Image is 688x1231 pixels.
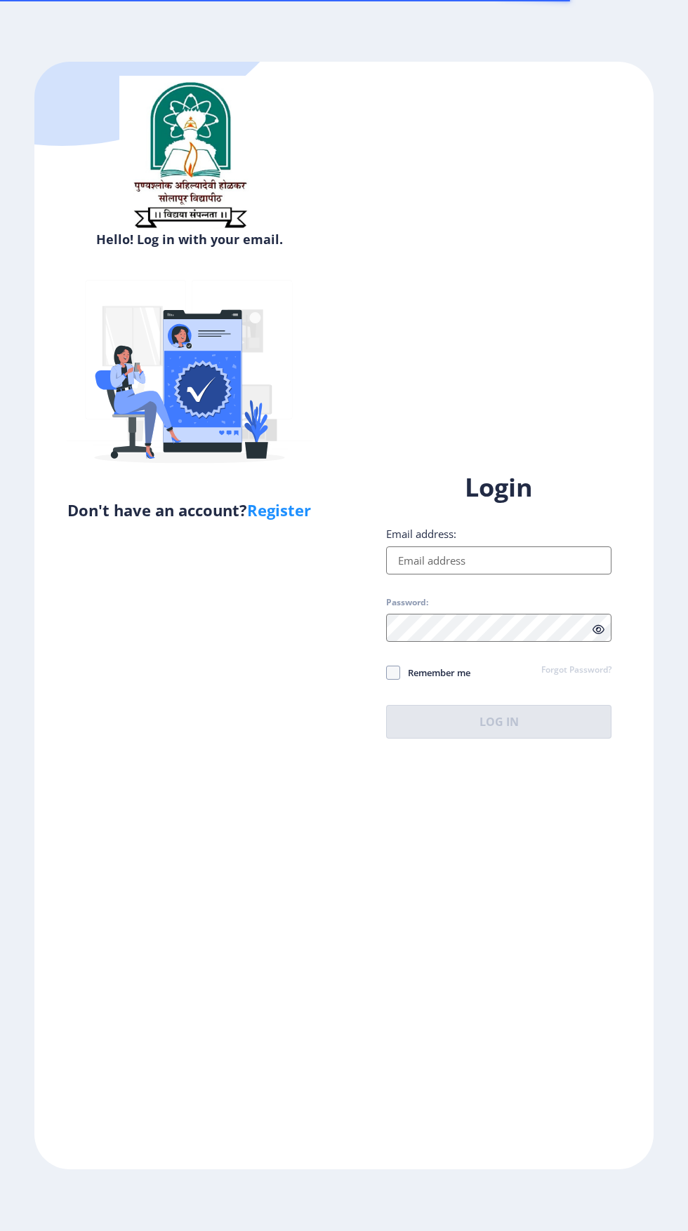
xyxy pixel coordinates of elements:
input: Email address [386,546,611,574]
img: Verified-rafiki.svg [67,253,312,499]
span: Remember me [400,664,470,681]
h5: Don't have an account? [45,499,333,521]
label: Email address: [386,527,456,541]
h6: Hello! Log in with your email. [45,231,333,248]
a: Forgot Password? [541,664,611,677]
button: Log In [386,705,611,739]
a: Register [247,499,311,520]
label: Password: [386,597,428,608]
h1: Login [386,471,611,504]
img: sulogo.png [119,76,260,234]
